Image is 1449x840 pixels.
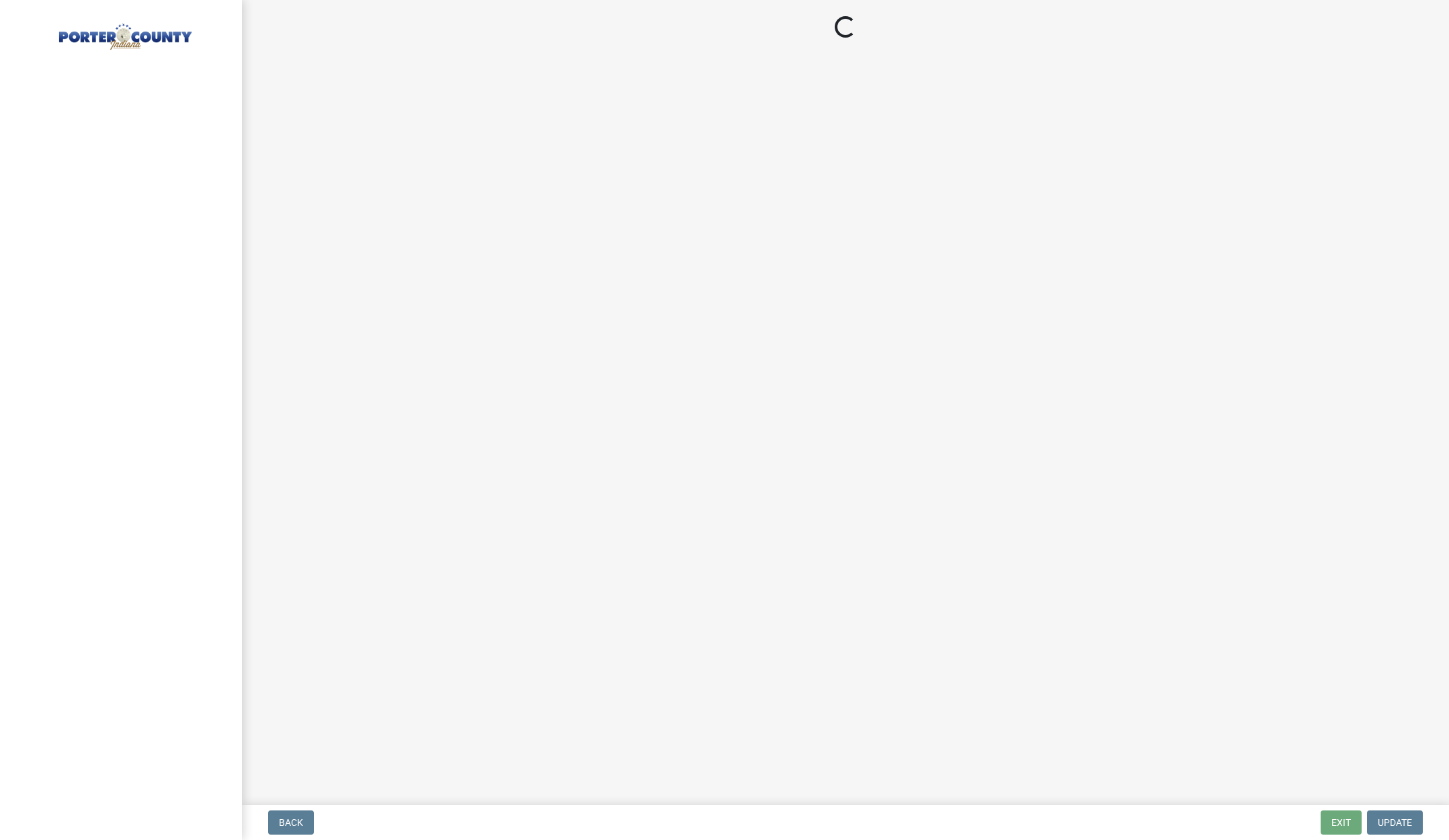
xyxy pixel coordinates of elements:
[279,817,303,828] span: Back
[268,810,314,835] button: Back
[27,14,220,52] img: Porter County, Indiana
[1378,817,1412,828] span: Update
[1367,810,1423,835] button: Update
[1321,810,1362,835] button: Exit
